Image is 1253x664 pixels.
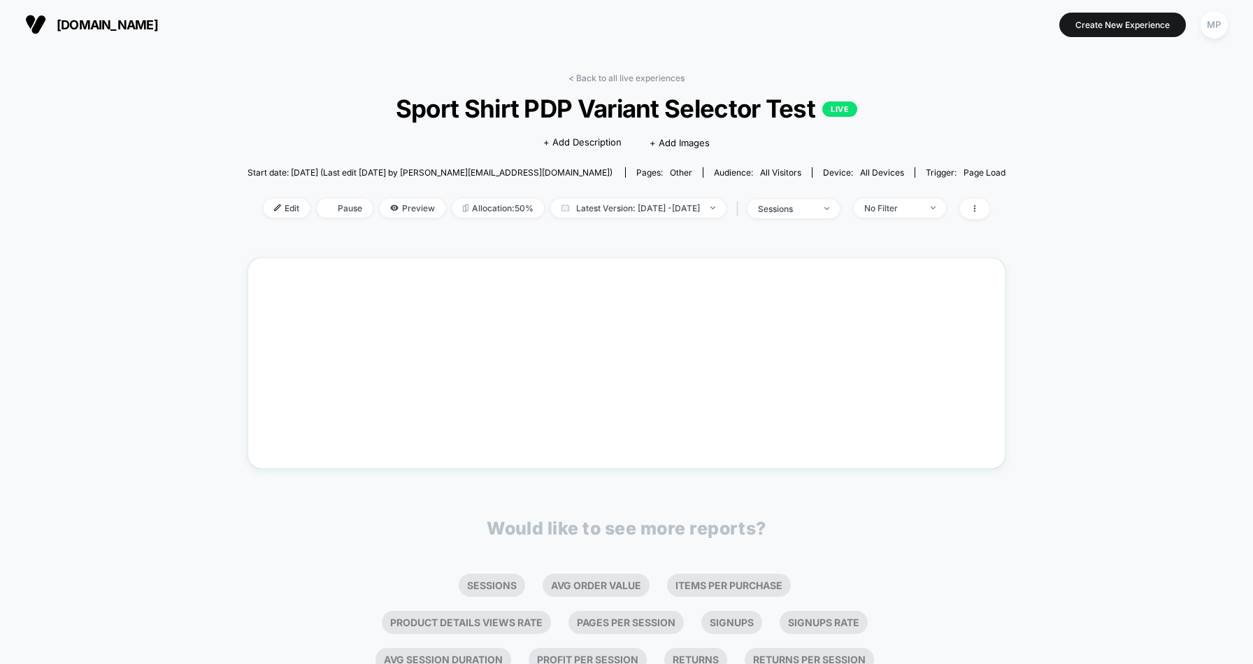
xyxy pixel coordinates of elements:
span: | [733,199,747,219]
span: + Add Description [543,136,622,150]
span: + Add Images [650,137,710,148]
p: Would like to see more reports? [487,518,766,539]
span: [DOMAIN_NAME] [57,17,158,32]
span: Preview [380,199,445,218]
img: end [931,206,936,209]
button: Create New Experience [1059,13,1186,37]
div: Audience: [714,167,801,178]
span: All Visitors [760,167,801,178]
li: Items Per Purchase [667,574,791,597]
img: Visually logo [25,14,46,35]
li: Pages Per Session [568,611,684,634]
div: MP [1201,11,1228,38]
li: Sessions [459,574,525,597]
span: other [670,167,692,178]
span: Sport Shirt PDP Variant Selector Test [285,94,967,123]
span: all devices [860,167,904,178]
div: sessions [758,204,814,214]
img: end [824,207,829,210]
li: Avg Order Value [543,574,650,597]
img: end [710,206,715,209]
span: Allocation: 50% [452,199,544,218]
img: calendar [561,204,569,211]
button: [DOMAIN_NAME] [21,13,162,36]
span: Start date: [DATE] (Last edit [DATE] by [PERSON_NAME][EMAIL_ADDRESS][DOMAIN_NAME]) [248,167,613,178]
li: Product Details Views Rate [382,611,551,634]
span: Pause [317,199,373,218]
span: Latest Version: [DATE] - [DATE] [551,199,726,218]
li: Signups Rate [780,611,868,634]
a: < Back to all live experiences [568,73,685,83]
span: Page Load [964,167,1005,178]
span: Edit [264,199,310,218]
img: edit [274,204,281,211]
div: No Filter [864,203,920,213]
p: LIVE [822,101,857,117]
div: Pages: [636,167,692,178]
span: Device: [812,167,915,178]
button: MP [1196,10,1232,39]
img: rebalance [463,204,468,212]
div: Trigger: [926,167,1005,178]
li: Signups [701,611,762,634]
